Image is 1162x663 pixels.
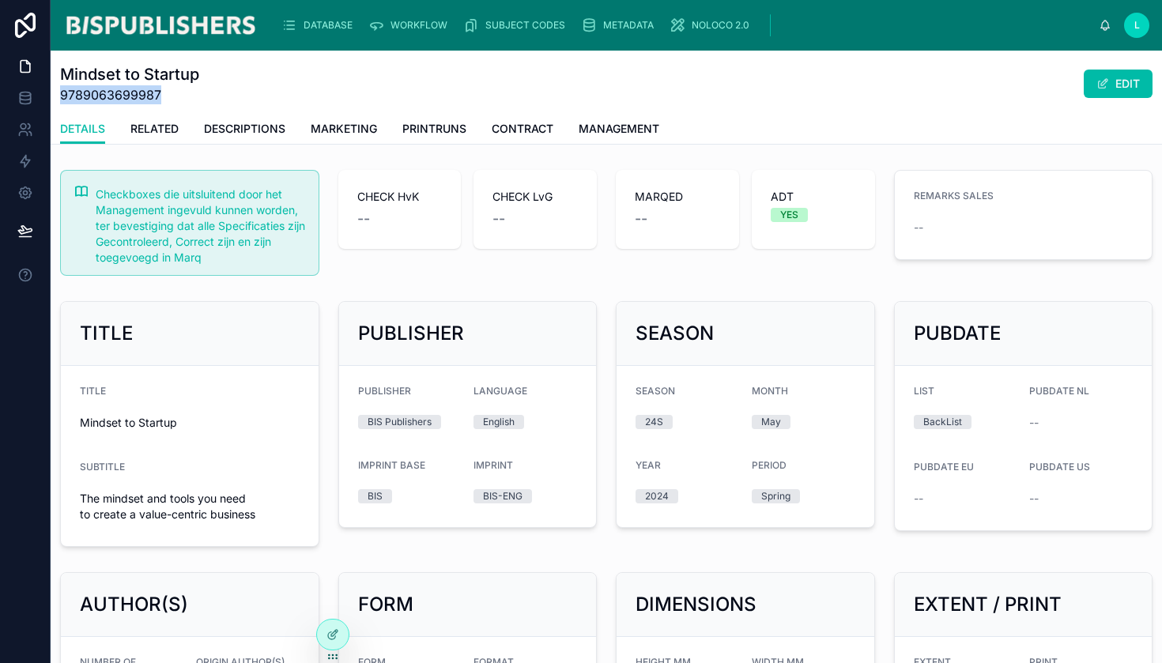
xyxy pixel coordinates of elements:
[914,220,923,235] span: --
[270,8,1099,43] div: scrollable content
[60,63,199,85] h1: Mindset to Startup
[914,491,923,507] span: --
[96,187,305,264] span: Checkboxes die uitsluitend door het Management ingevuld kunnen worden, ter bevestiging dat alle S...
[358,321,464,346] h2: PUBLISHER
[80,491,300,522] span: The mindset and tools you need to create a value-centric business
[636,459,661,471] span: YEAR
[80,385,106,397] span: TITLE
[635,208,647,230] span: --
[277,11,364,40] a: DATABASE
[473,385,527,397] span: LANGUAGE
[96,186,306,266] div: Checkboxes die uitsluitend door het Management ingevuld kunnen worden, ter bevestiging dat alle S...
[914,461,974,473] span: PUBDATE EU
[914,190,994,202] span: REMARKS SALES
[358,592,413,617] h2: FORM
[458,11,576,40] a: SUBJECT CODES
[473,459,513,471] span: IMPRINT
[914,592,1062,617] h2: EXTENT / PRINT
[60,115,105,145] a: DETAILS
[579,121,659,137] span: MANAGEMENT
[761,489,790,503] div: Spring
[204,121,285,137] span: DESCRIPTIONS
[1029,491,1039,507] span: --
[60,121,105,137] span: DETAILS
[358,459,425,471] span: IMPRINT BASE
[368,415,432,429] div: BIS Publishers
[80,592,188,617] h2: AUTHOR(S)
[390,19,447,32] span: WORKFLOW
[1084,70,1153,98] button: EDIT
[358,385,411,397] span: PUBLISHER
[914,321,1001,346] h2: PUBDATE
[483,489,523,503] div: BIS-ENG
[771,189,856,205] span: ADT
[752,459,787,471] span: PERIOD
[80,461,125,473] span: SUBTITLE
[1029,385,1089,397] span: PUBDATE NL
[635,189,720,205] span: MARQED
[645,415,663,429] div: 24S
[492,189,578,205] span: CHECK LvG
[485,19,565,32] span: SUBJECT CODES
[311,115,377,146] a: MARKETING
[63,13,258,38] img: App logo
[60,85,199,104] span: 9789063699987
[761,415,781,429] div: May
[492,115,553,146] a: CONTRACT
[368,489,383,503] div: BIS
[1134,19,1140,32] span: L
[402,121,466,137] span: PRINTRUNS
[780,208,798,222] div: YES
[130,121,179,137] span: RELATED
[1029,461,1090,473] span: PUBDATE US
[80,415,300,431] span: Mindset to Startup
[603,19,654,32] span: METADATA
[576,11,665,40] a: METADATA
[752,385,788,397] span: MONTH
[402,115,466,146] a: PRINTRUNS
[914,385,934,397] span: LIST
[645,489,669,503] div: 2024
[364,11,458,40] a: WORKFLOW
[1029,415,1039,431] span: --
[692,19,749,32] span: NOLOCO 2.0
[636,321,714,346] h2: SEASON
[636,385,675,397] span: SEASON
[923,415,962,429] div: BackList
[492,121,553,137] span: CONTRACT
[304,19,353,32] span: DATABASE
[636,592,756,617] h2: DIMENSIONS
[665,11,760,40] a: NOLOCO 2.0
[80,321,133,346] h2: TITLE
[492,208,505,230] span: --
[483,415,515,429] div: English
[357,208,370,230] span: --
[311,121,377,137] span: MARKETING
[204,115,285,146] a: DESCRIPTIONS
[579,115,659,146] a: MANAGEMENT
[130,115,179,146] a: RELATED
[357,189,443,205] span: CHECK HvK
